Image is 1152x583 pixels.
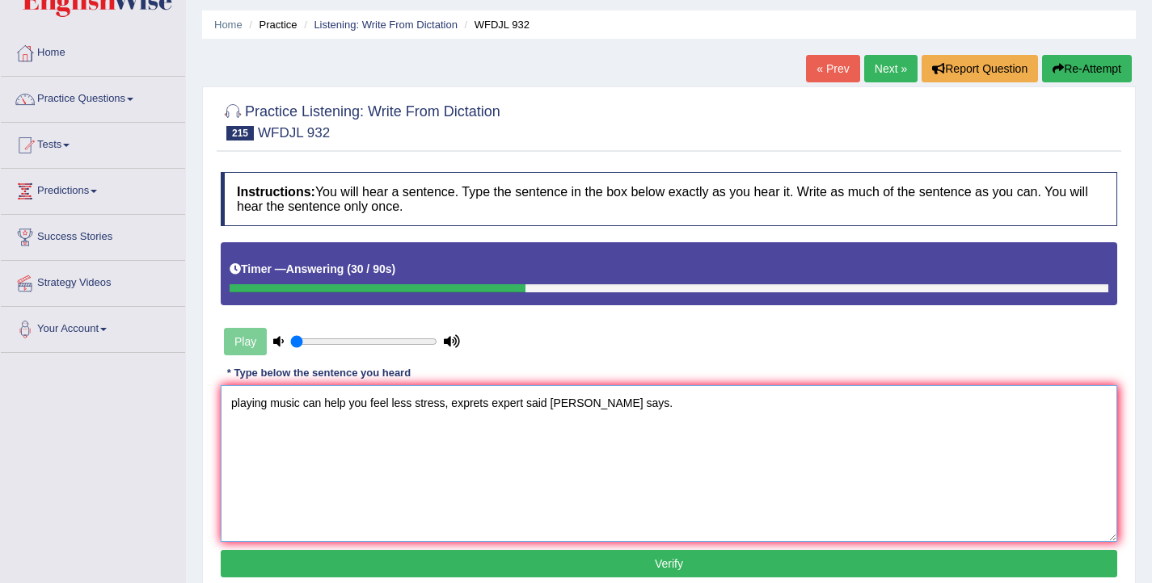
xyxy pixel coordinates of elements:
a: « Prev [806,55,859,82]
button: Report Question [922,55,1038,82]
a: Success Stories [1,215,185,255]
a: Listening: Write From Dictation [314,19,458,31]
a: Practice Questions [1,77,185,117]
li: WFDJL 932 [461,17,530,32]
h5: Timer — [230,263,395,275]
a: Home [1,31,185,71]
a: Predictions [1,169,185,209]
a: Tests [1,123,185,163]
a: Home [214,19,243,31]
b: 30 / 90s [351,262,392,275]
b: Answering [286,262,344,275]
small: WFDJL 932 [258,125,330,141]
a: Next » [864,55,918,82]
div: * Type below the sentence you heard [221,366,417,381]
button: Verify [221,550,1117,577]
span: 215 [226,126,254,141]
a: Your Account [1,307,185,347]
li: Practice [245,17,297,32]
b: Instructions: [237,185,315,199]
h2: Practice Listening: Write From Dictation [221,100,500,141]
a: Strategy Videos [1,261,185,301]
b: ( [347,262,351,275]
button: Re-Attempt [1042,55,1132,82]
b: ) [392,262,396,275]
h4: You will hear a sentence. Type the sentence in the box below exactly as you hear it. Write as muc... [221,172,1117,226]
